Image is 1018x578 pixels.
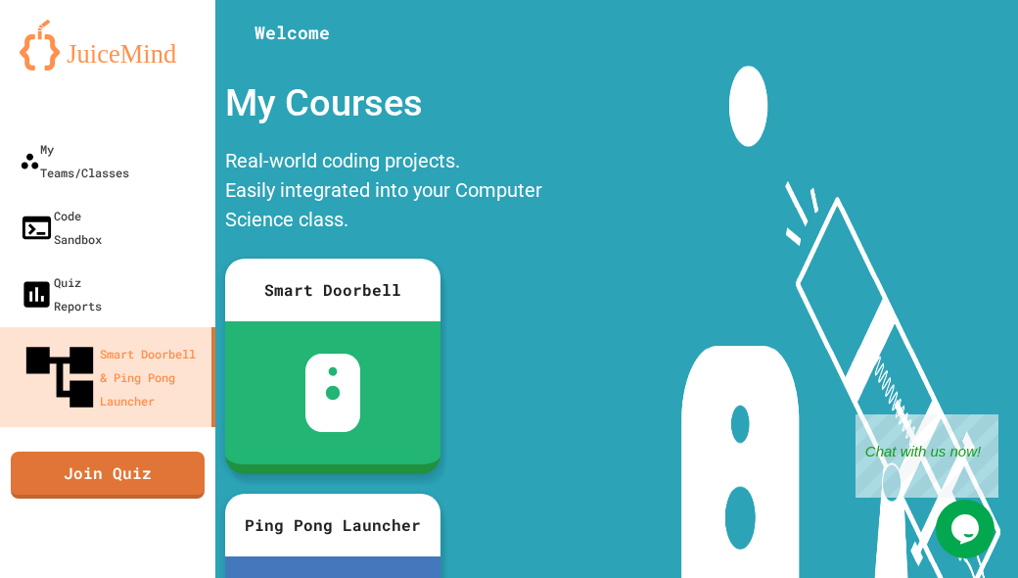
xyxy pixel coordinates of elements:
[225,494,440,556] div: Ping Pong Launcher
[225,259,440,321] div: Smart Doorbell
[936,500,998,558] iframe: chat widget
[20,270,102,317] div: Quiz Reports
[215,141,617,244] div: Real-world coding projects. Easily integrated into your Computer Science class.
[856,414,998,498] iframe: chat widget
[305,354,361,432] img: sdb-white.svg
[20,204,102,251] div: Code Sandbox
[20,137,129,184] div: My Teams/Classes
[11,452,205,499] a: Join Quiz
[20,20,196,71] img: logo-orange.svg
[215,66,617,141] div: My Courses
[20,337,204,417] div: Smart Doorbell & Ping Pong Launcher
